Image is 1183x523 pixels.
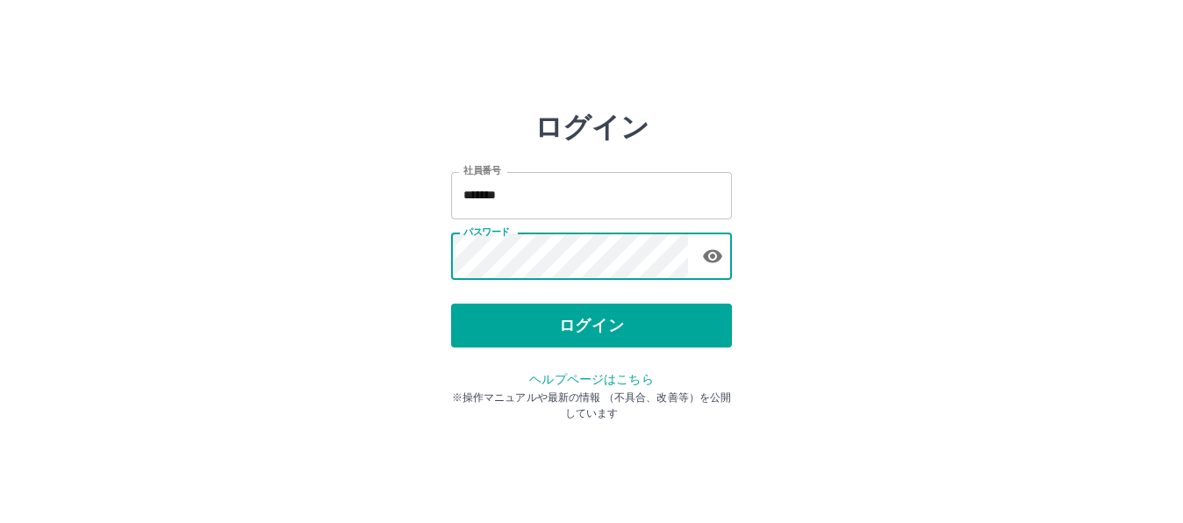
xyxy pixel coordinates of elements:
p: ※操作マニュアルや最新の情報 （不具合、改善等）を公開しています [451,390,732,421]
label: 社員番号 [463,164,500,177]
label: パスワード [463,226,510,239]
button: ログイン [451,304,732,347]
a: ヘルプページはこちら [529,372,653,386]
h2: ログイン [534,111,649,144]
